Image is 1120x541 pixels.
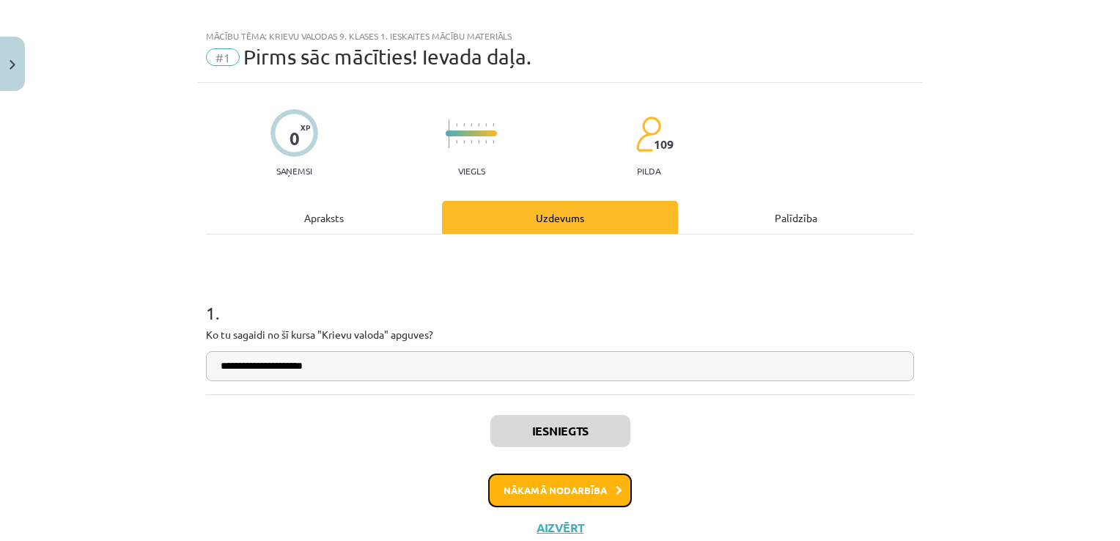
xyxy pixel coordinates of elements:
img: icon-short-line-57e1e144782c952c97e751825c79c345078a6d821885a25fce030b3d8c18986b.svg [456,140,457,144]
h1: 1 . [206,277,914,323]
img: icon-short-line-57e1e144782c952c97e751825c79c345078a6d821885a25fce030b3d8c18986b.svg [493,123,494,127]
img: students-c634bb4e5e11cddfef0936a35e636f08e4e9abd3cc4e673bd6f9a4125e45ecb1.svg [635,116,661,152]
img: icon-short-line-57e1e144782c952c97e751825c79c345078a6d821885a25fce030b3d8c18986b.svg [471,140,472,144]
img: icon-short-line-57e1e144782c952c97e751825c79c345078a6d821885a25fce030b3d8c18986b.svg [478,123,479,127]
img: icon-short-line-57e1e144782c952c97e751825c79c345078a6d821885a25fce030b3d8c18986b.svg [485,123,487,127]
p: Ko tu sagaidi no šī kursa "Krievu valoda" apguves? [206,327,914,342]
img: icon-short-line-57e1e144782c952c97e751825c79c345078a6d821885a25fce030b3d8c18986b.svg [471,123,472,127]
img: icon-short-line-57e1e144782c952c97e751825c79c345078a6d821885a25fce030b3d8c18986b.svg [456,123,457,127]
span: #1 [206,48,240,66]
button: Iesniegts [490,415,630,447]
img: icon-short-line-57e1e144782c952c97e751825c79c345078a6d821885a25fce030b3d8c18986b.svg [463,123,465,127]
img: icon-close-lesson-0947bae3869378f0d4975bcd49f059093ad1ed9edebbc8119c70593378902aed.svg [10,60,15,70]
img: icon-short-line-57e1e144782c952c97e751825c79c345078a6d821885a25fce030b3d8c18986b.svg [485,140,487,144]
div: Mācību tēma: Krievu valodas 9. klases 1. ieskaites mācību materiāls [206,31,914,41]
div: Apraksts [206,201,442,234]
span: Pirms sāc mācīties! Ievada daļa. [243,45,531,69]
button: Aizvērt [532,520,588,535]
div: 0 [290,128,300,149]
img: icon-short-line-57e1e144782c952c97e751825c79c345078a6d821885a25fce030b3d8c18986b.svg [478,140,479,144]
div: Palīdzība [678,201,914,234]
img: icon-short-line-57e1e144782c952c97e751825c79c345078a6d821885a25fce030b3d8c18986b.svg [463,140,465,144]
p: pilda [637,166,660,176]
span: 109 [654,138,674,151]
span: XP [301,123,310,131]
button: Nākamā nodarbība [488,474,632,507]
img: icon-short-line-57e1e144782c952c97e751825c79c345078a6d821885a25fce030b3d8c18986b.svg [493,140,494,144]
img: icon-long-line-d9ea69661e0d244f92f715978eff75569469978d946b2353a9bb055b3ed8787d.svg [449,119,450,148]
p: Saņemsi [270,166,318,176]
div: Uzdevums [442,201,678,234]
p: Viegls [458,166,485,176]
